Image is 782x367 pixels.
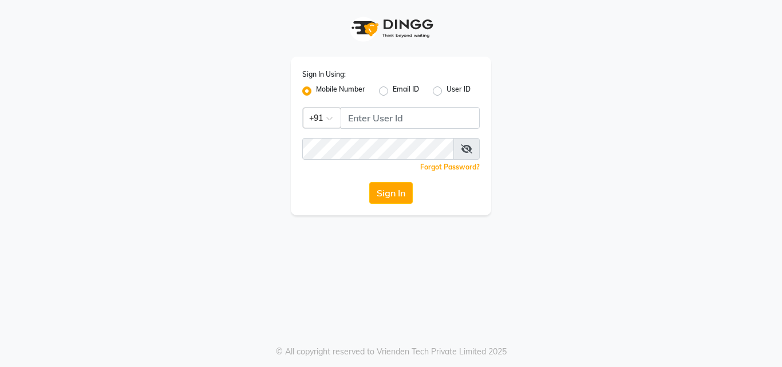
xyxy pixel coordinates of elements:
label: User ID [447,84,471,98]
input: Username [302,138,454,160]
a: Forgot Password? [420,163,480,171]
label: Mobile Number [316,84,365,98]
input: Username [341,107,480,129]
label: Sign In Using: [302,69,346,80]
button: Sign In [369,182,413,204]
img: logo1.svg [345,11,437,45]
label: Email ID [393,84,419,98]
